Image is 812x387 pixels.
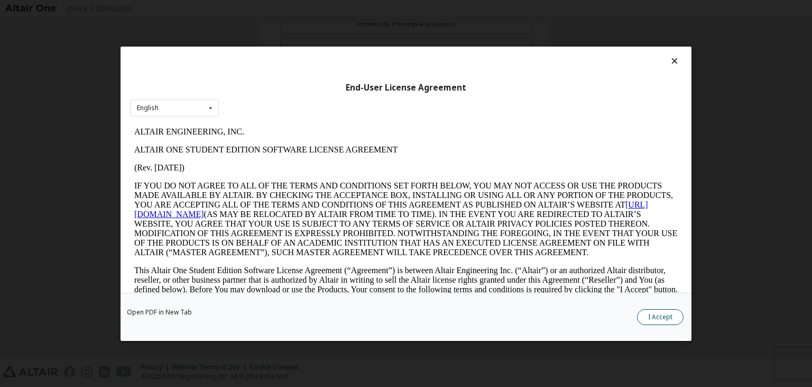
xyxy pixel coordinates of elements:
p: This Altair One Student Edition Software License Agreement (“Agreement”) is between Altair Engine... [4,143,548,181]
div: End-User License Agreement [130,82,682,93]
a: Open PDF in New Tab [127,309,192,315]
p: IF YOU DO NOT AGREE TO ALL OF THE TERMS AND CONDITIONS SET FORTH BELOW, YOU MAY NOT ACCESS OR USE... [4,58,548,134]
p: ALTAIR ENGINEERING, INC. [4,4,548,14]
button: I Accept [637,309,684,325]
div: English [137,105,159,111]
p: (Rev. [DATE]) [4,40,548,50]
p: ALTAIR ONE STUDENT EDITION SOFTWARE LICENSE AGREEMENT [4,22,548,32]
a: [URL][DOMAIN_NAME] [4,77,518,96]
